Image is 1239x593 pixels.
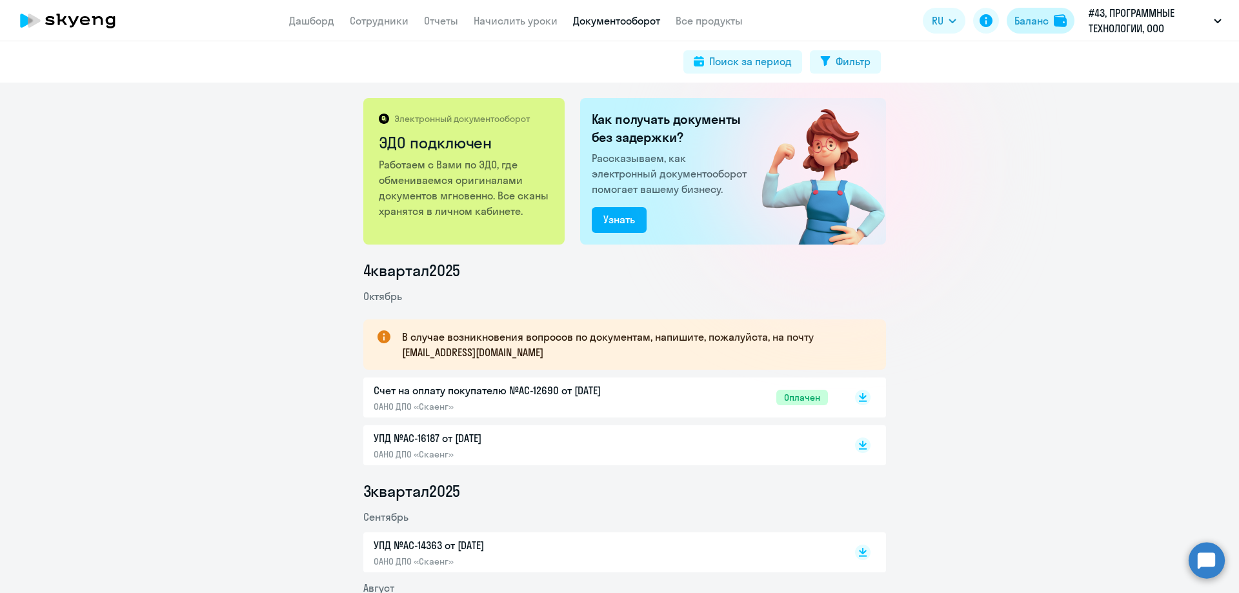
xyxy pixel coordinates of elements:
a: Начислить уроки [474,14,558,27]
a: Счет на оплату покупателю №AC-12690 от [DATE]ОАНО ДПО «Скаенг»Оплачен [374,383,828,412]
button: RU [923,8,965,34]
p: УПД №AC-16187 от [DATE] [374,430,645,446]
div: Поиск за период [709,54,792,69]
button: Поиск за период [683,50,802,74]
span: Оплачен [776,390,828,405]
div: Узнать [603,212,635,227]
p: ОАНО ДПО «Скаенг» [374,556,645,567]
h2: ЭДО подключен [379,132,551,153]
p: В случае возникновения вопросов по документам, напишите, пожалуйста, на почту [EMAIL_ADDRESS][DOM... [402,329,863,360]
button: #43, ПРОГРАММНЫЕ ТЕХНОЛОГИИ, ООО [1082,5,1228,36]
a: Все продукты [676,14,743,27]
p: ОАНО ДПО «Скаенг» [374,448,645,460]
p: Работаем с Вами по ЭДО, где обмениваемся оригиналами документов мгновенно. Все сканы хранятся в л... [379,157,551,219]
a: Сотрудники [350,14,408,27]
li: 3 квартал 2025 [363,481,886,501]
p: Электронный документооборот [394,113,530,125]
button: Балансbalance [1007,8,1074,34]
img: connected [741,98,886,245]
div: Фильтр [836,54,871,69]
a: УПД №AC-16187 от [DATE]ОАНО ДПО «Скаенг» [374,430,828,460]
p: Счет на оплату покупателю №AC-12690 от [DATE] [374,383,645,398]
p: УПД №AC-14363 от [DATE] [374,538,645,553]
div: Баланс [1014,13,1049,28]
p: ОАНО ДПО «Скаенг» [374,401,645,412]
li: 4 квартал 2025 [363,260,886,281]
button: Узнать [592,207,647,233]
button: Фильтр [810,50,881,74]
a: Отчеты [424,14,458,27]
span: Сентябрь [363,510,408,523]
span: RU [932,13,943,28]
h2: Как получать документы без задержки? [592,110,752,146]
span: Октябрь [363,290,402,303]
a: УПД №AC-14363 от [DATE]ОАНО ДПО «Скаенг» [374,538,828,567]
p: #43, ПРОГРАММНЫЕ ТЕХНОЛОГИИ, ООО [1089,5,1209,36]
img: balance [1054,14,1067,27]
a: Документооборот [573,14,660,27]
p: Рассказываем, как электронный документооборот помогает вашему бизнесу. [592,150,752,197]
a: Дашборд [289,14,334,27]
